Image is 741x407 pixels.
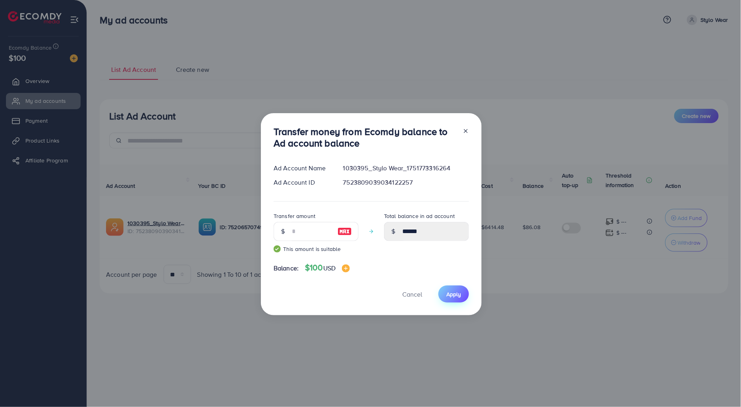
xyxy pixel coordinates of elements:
h3: Transfer money from Ecomdy balance to Ad account balance [274,126,456,149]
span: Cancel [402,290,422,299]
div: 1030395_Stylo Wear_1751773316264 [337,164,475,173]
span: USD [323,264,336,272]
button: Apply [438,285,469,303]
div: 7523809039034122257 [337,178,475,187]
div: Ad Account ID [267,178,337,187]
small: This amount is suitable [274,245,359,253]
label: Total balance in ad account [384,212,455,220]
button: Cancel [392,285,432,303]
div: Ad Account Name [267,164,337,173]
h4: $100 [305,263,350,273]
span: Balance: [274,264,299,273]
label: Transfer amount [274,212,315,220]
iframe: Chat [707,371,735,401]
img: image [342,264,350,272]
span: Apply [446,290,461,298]
img: image [338,227,352,236]
img: guide [274,245,281,253]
